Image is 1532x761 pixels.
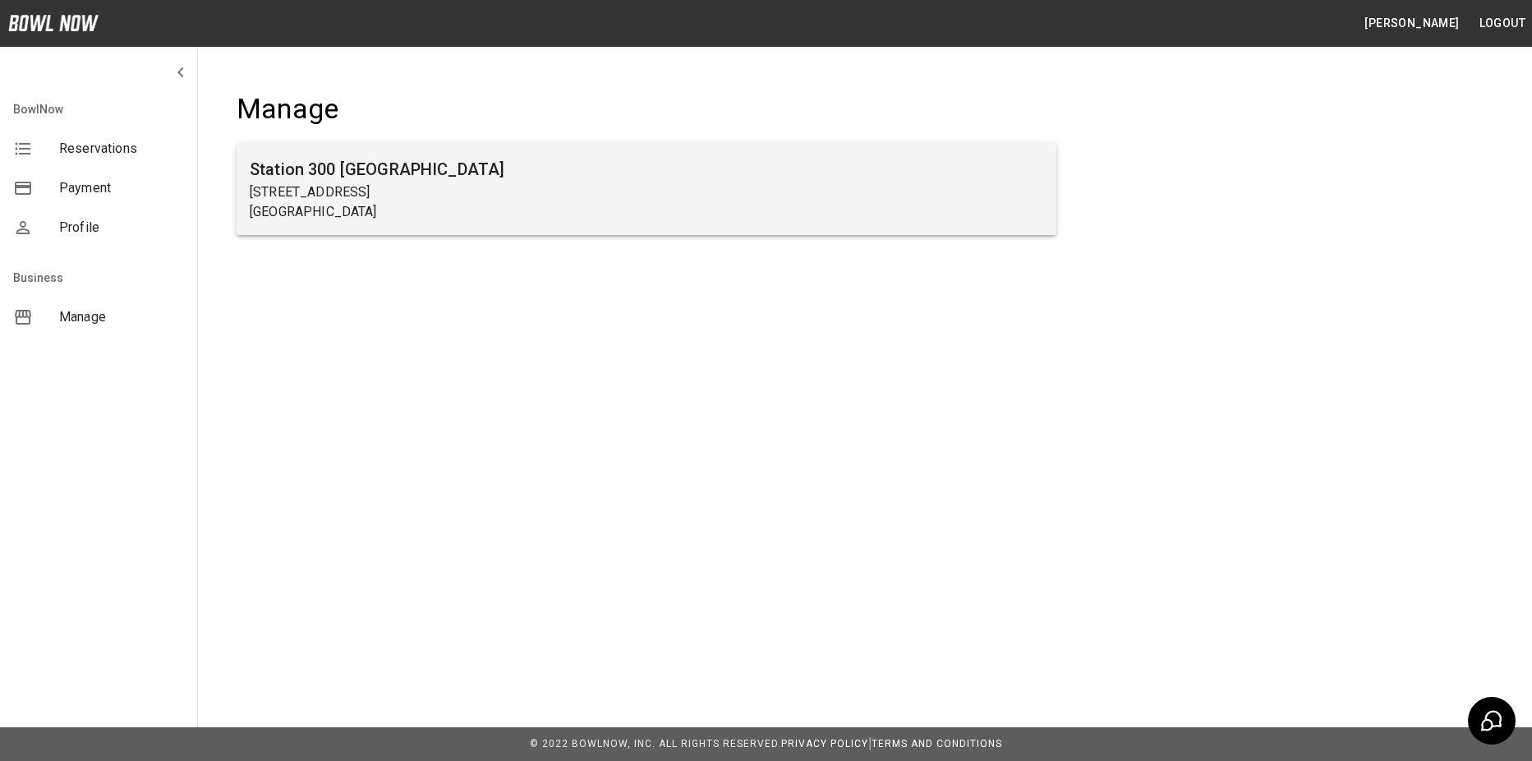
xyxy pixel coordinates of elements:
span: Profile [59,218,184,238]
button: Logout [1473,8,1532,39]
h4: Manage [237,92,1056,127]
span: Reservations [59,139,184,159]
span: Manage [59,307,184,327]
a: Terms and Conditions [872,738,1002,749]
img: logo [8,15,99,31]
p: [GEOGRAPHIC_DATA] [250,202,1043,222]
button: [PERSON_NAME] [1358,8,1465,39]
a: Privacy Policy [781,738,868,749]
h6: Station 300 [GEOGRAPHIC_DATA] [250,156,1043,182]
span: Payment [59,178,184,198]
span: © 2022 BowlNow, Inc. All Rights Reserved. [530,738,781,749]
p: [STREET_ADDRESS] [250,182,1043,202]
